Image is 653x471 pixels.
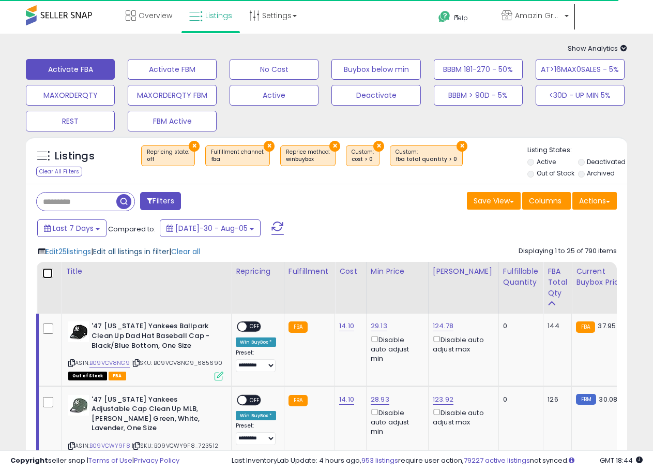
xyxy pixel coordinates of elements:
div: Last InventoryLab Update: 4 hours ago, require user action, not synced. [232,456,643,466]
div: 0 [503,395,535,404]
label: Out of Stock [537,169,574,178]
small: FBM [576,394,596,405]
button: <30D - UP MIN 5% [536,85,625,106]
a: 123.92 [433,394,453,405]
div: [PERSON_NAME] [433,266,494,277]
span: | SKU: B09VCWY9F8_723512 [132,441,218,450]
div: Cost [339,266,362,277]
span: All listings that are currently out of stock and unavailable for purchase on Amazon [68,372,107,380]
div: 126 [548,395,564,404]
img: 41T-NAeFo1L._SL40_.jpg [68,395,89,416]
a: 953 listings [361,455,398,465]
div: 144 [548,321,564,331]
span: Custom: [352,148,374,164]
span: Edit 25 listings [45,246,91,257]
div: Current Buybox Price [576,266,629,288]
span: Fulfillment channel : [211,148,264,164]
div: Disable auto adjust max [433,334,491,354]
div: ASIN: [68,321,223,379]
span: Repricing state : [147,148,189,164]
div: Disable auto adjust min [371,407,420,437]
a: B09VCV8NG9 [89,359,130,367]
button: × [457,141,467,152]
button: Save View [467,192,521,210]
b: '47 [US_STATE] Yankees Adjustable Cap Clean Up MLB, [PERSON_NAME] Green, White, Lavender, One Size [92,395,217,436]
button: BBBM 181-270 - 50% [434,59,523,80]
button: AT>16MAX0SALES - 5% [536,59,625,80]
span: Overview [139,10,172,21]
small: FBA [576,321,595,333]
button: Deactivate [331,85,420,106]
button: [DATE]-30 - Aug-05 [160,219,261,237]
button: REST [26,111,115,131]
button: × [329,141,340,152]
a: 28.93 [371,394,389,405]
span: [DATE]-30 - Aug-05 [175,223,248,233]
div: Win BuyBox * [236,411,276,420]
small: FBA [288,321,308,333]
span: OFF [247,395,263,404]
span: Clear all [171,246,200,257]
div: fba total quantity > 0 [396,156,457,163]
span: Compared to: [108,224,156,234]
span: Listings [205,10,232,21]
a: 14.10 [339,394,354,405]
a: 14.10 [339,321,354,331]
button: BBBM > 90D - 5% [434,85,523,106]
div: Preset: [236,422,276,446]
label: Active [537,157,556,166]
p: Listing States: [527,145,627,155]
span: FBA [109,372,126,380]
strong: Copyright [10,455,48,465]
h5: Listings [55,149,95,164]
span: 2025-08-13 18:44 GMT [600,455,643,465]
a: Terms of Use [88,455,132,465]
div: 0 [503,321,535,331]
b: '47 [US_STATE] Yankees Ballpark Clean Up Dad Hat Baseball Cap - Black/Blue Bottom, One Size [92,321,217,353]
div: Min Price [371,266,424,277]
div: Repricing [236,266,280,277]
div: cost > 0 [352,156,374,163]
i: Get Help [438,10,451,23]
div: fba [211,156,264,163]
span: 30.08 [599,394,617,404]
button: Activate FBM [128,59,217,80]
span: Amazin Group [515,10,561,21]
span: Show Analytics [568,43,627,53]
span: Custom: [396,148,457,164]
div: FBA Total Qty [548,266,567,299]
div: Clear All Filters [36,167,82,176]
a: Help [430,3,492,34]
div: Displaying 1 to 25 of 790 items [519,246,617,256]
button: × [264,141,275,152]
span: Last 7 Days [53,223,94,233]
button: Activate FBA [26,59,115,80]
div: off [147,156,189,163]
label: Archived [587,169,615,178]
span: Reprice method : [286,148,330,164]
div: Preset: [236,349,276,373]
span: | SKU: B09VCV8NG9_685690 [131,359,222,367]
span: 37.95 [598,321,616,331]
img: 31nNMSwY4LL._SL40_.jpg [68,321,89,342]
button: Actions [572,192,617,210]
span: OFF [247,322,263,331]
div: Title [66,266,227,277]
button: Filters [140,192,180,210]
a: 29.13 [371,321,387,331]
button: Last 7 Days [37,219,107,237]
a: B09VCWY9F8 [89,441,130,450]
button: Active [230,85,318,106]
div: winbuybox [286,156,330,163]
span: Edit all listings in filter [93,246,169,257]
button: No Cost [230,59,318,80]
button: FBM Active [128,111,217,131]
a: 79227 active listings [464,455,530,465]
span: Help [454,13,468,22]
div: | | [38,246,200,257]
button: Columns [522,192,571,210]
button: Buybox below min [331,59,420,80]
small: FBA [288,395,308,406]
label: Deactivated [587,157,626,166]
div: Disable auto adjust max [433,407,491,427]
